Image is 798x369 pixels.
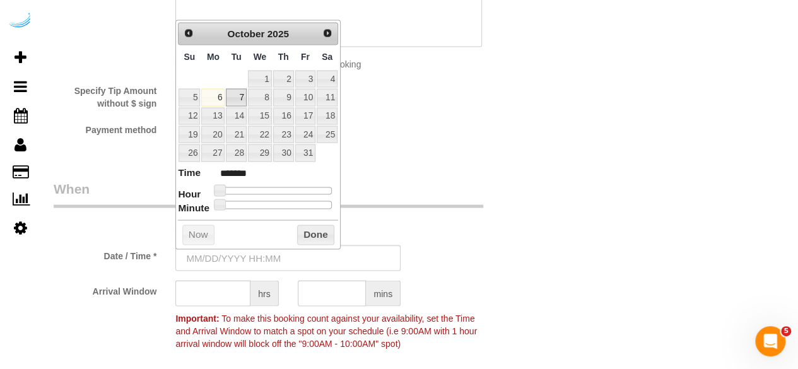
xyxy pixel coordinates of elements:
[248,70,272,87] a: 1
[201,144,225,161] a: 27
[226,144,246,161] a: 28
[175,245,401,271] input: MM/DD/YYYY HH:MM
[44,245,166,262] label: Date / Time *
[317,70,337,87] a: 4
[201,126,225,143] a: 20
[201,107,225,124] a: 13
[44,79,166,109] label: Specify Tip Amount without $ sign
[179,107,200,124] a: 12
[175,313,219,323] strong: Important:
[178,201,209,216] dt: Minute
[317,88,337,105] a: 11
[322,28,332,38] span: Next
[182,225,214,245] button: Now
[273,70,294,87] a: 2
[54,179,483,208] legend: When
[8,13,33,30] img: Automaid Logo
[322,51,332,61] span: Saturday
[227,28,264,38] span: October
[248,144,272,161] a: 29
[175,313,477,348] span: To make this booking count against your availability, set the Time and Arrival Window to match a ...
[278,51,289,61] span: Thursday
[366,280,401,306] span: mins
[226,126,246,143] a: 21
[267,28,289,38] span: 2025
[184,51,195,61] span: Sunday
[755,326,785,356] iframe: Intercom live chat
[319,24,336,42] a: Next
[180,24,197,42] a: Prev
[297,225,334,245] button: Done
[179,88,200,105] a: 5
[295,107,315,124] a: 17
[254,51,267,61] span: Wednesday
[207,51,220,61] span: Monday
[250,280,278,306] span: hrs
[273,88,294,105] a: 9
[44,119,166,136] label: Payment method
[178,187,201,202] dt: Hour
[273,107,294,124] a: 16
[317,107,337,124] a: 18
[226,88,246,105] a: 7
[232,51,242,61] span: Tuesday
[295,144,315,161] a: 31
[184,28,194,38] span: Prev
[248,88,272,105] a: 8
[179,126,200,143] a: 19
[317,126,337,143] a: 25
[301,51,310,61] span: Friday
[201,88,225,105] a: 6
[273,144,294,161] a: 30
[295,126,315,143] a: 24
[226,107,246,124] a: 14
[179,144,200,161] a: 26
[295,70,315,87] a: 3
[44,280,166,297] label: Arrival Window
[295,88,315,105] a: 10
[178,165,201,181] dt: Time
[248,126,272,143] a: 22
[781,326,791,336] span: 5
[248,107,272,124] a: 15
[273,126,294,143] a: 23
